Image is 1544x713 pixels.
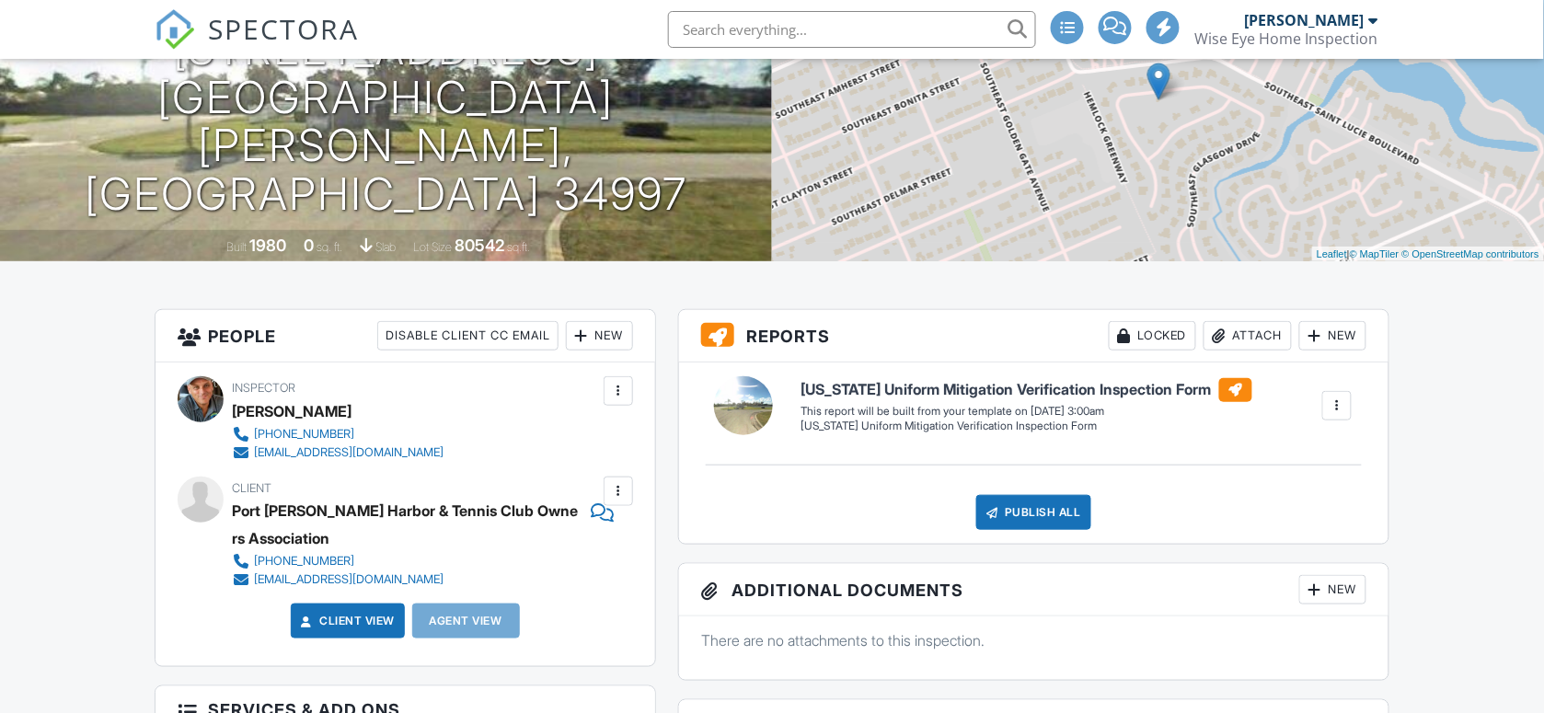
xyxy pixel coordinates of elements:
span: Client [232,481,271,495]
div: Port [PERSON_NAME] Harbor & Tennis Club Owners Association [232,497,582,552]
span: slab [376,240,397,254]
div: Publish All [976,495,1091,530]
h3: Additional Documents [679,564,1388,616]
div: [PHONE_NUMBER] [254,554,354,569]
span: Built [227,240,248,254]
a: SPECTORA [155,25,359,63]
div: Locked [1109,321,1196,351]
div: [PHONE_NUMBER] [254,427,354,442]
span: sq. ft. [317,240,343,254]
span: Lot Size [414,240,453,254]
h1: [STREET_ADDRESS][GEOGRAPHIC_DATA] [PERSON_NAME], [GEOGRAPHIC_DATA] 34997 [29,25,743,219]
div: [EMAIL_ADDRESS][DOMAIN_NAME] [254,445,444,460]
div: Disable Client CC Email [377,321,559,351]
h6: [US_STATE] Uniform Mitigation Verification Inspection Form [801,378,1252,402]
div: New [566,321,633,351]
a: [PHONE_NUMBER] [232,425,444,443]
a: [PHONE_NUMBER] [232,552,599,570]
div: [PERSON_NAME] [232,397,351,425]
div: New [1299,575,1366,604]
p: There are no attachments to this inspection. [701,630,1366,650]
div: | [1312,247,1544,262]
div: [US_STATE] Uniform Mitigation Verification Inspection Form [801,419,1252,434]
h3: Reports [679,310,1388,362]
span: SPECTORA [208,9,359,48]
a: [EMAIL_ADDRESS][DOMAIN_NAME] [232,570,599,589]
div: New [1299,321,1366,351]
div: 1980 [250,236,287,255]
span: Inspector [232,381,295,395]
div: This report will be built from your template on [DATE] 3:00am [801,404,1252,419]
div: [EMAIL_ADDRESS][DOMAIN_NAME] [254,572,444,587]
a: Client View [297,612,395,630]
a: Leaflet [1317,248,1347,259]
a: [EMAIL_ADDRESS][DOMAIN_NAME] [232,443,444,462]
span: sq.ft. [508,240,531,254]
a: © OpenStreetMap contributors [1402,248,1539,259]
div: 80542 [455,236,505,255]
input: Search everything... [668,11,1036,48]
h3: People [156,310,655,362]
div: 0 [305,236,315,255]
a: © MapTiler [1350,248,1400,259]
img: The Best Home Inspection Software - Spectora [155,9,195,50]
div: Attach [1204,321,1292,351]
div: [PERSON_NAME] [1244,11,1364,29]
div: Wise Eye Home Inspection [1194,29,1377,48]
